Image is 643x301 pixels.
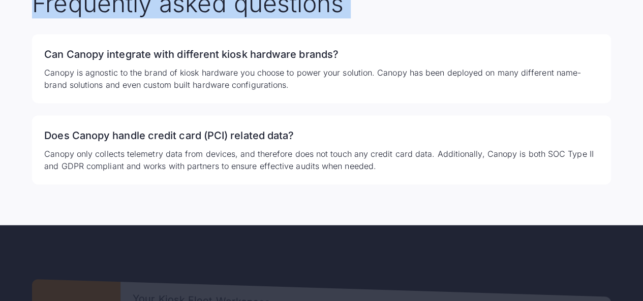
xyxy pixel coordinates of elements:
p: Canopy only collects telemetry data from devices, and therefore does not touch any credit card da... [44,148,599,172]
p: Canopy is agnostic to the brand of kiosk hardware you choose to power your solution. Canopy has b... [44,66,599,91]
h3: Can Canopy integrate with different kiosk hardware brands? [44,46,599,62]
h3: Does Canopy handle credit card (PCI) related data? [44,127,599,144]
